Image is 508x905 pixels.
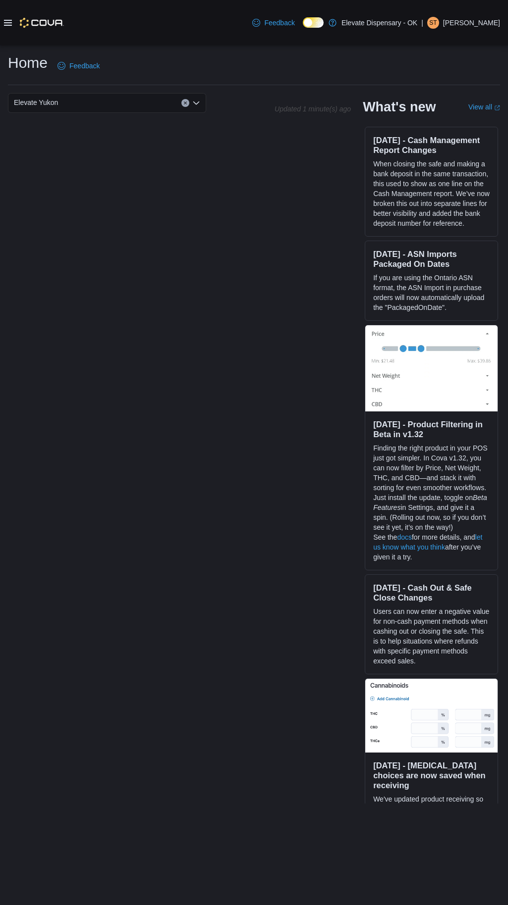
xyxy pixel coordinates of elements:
span: Feedback [264,18,294,28]
h2: What's new [363,99,436,115]
span: Feedback [69,61,100,71]
input: Dark Mode [303,17,324,28]
p: We've updated product receiving so your [MEDICAL_DATA] choices (like THCa or CBG) stay visible fo... [373,794,490,854]
h3: [DATE] - ASN Imports Packaged On Dates [373,249,490,269]
p: When closing the safe and making a bank deposit in the same transaction, this used to show as one... [373,159,490,228]
button: Clear input [181,99,189,107]
h3: [DATE] - Cash Out & Safe Close Changes [373,583,490,603]
a: Feedback [248,13,298,33]
svg: External link [494,105,500,111]
h3: [DATE] - Product Filtering in Beta in v1.32 [373,419,490,439]
h3: [DATE] - Cash Management Report Changes [373,135,490,155]
span: ST [429,17,437,29]
button: Open list of options [192,99,200,107]
a: Feedback [54,56,104,76]
p: | [421,17,423,29]
p: Updated 1 minute(s) ago [275,105,351,113]
p: Finding the right product in your POS just got simpler. In Cova v1.32, you can now filter by Pric... [373,443,490,532]
h3: [DATE] - [MEDICAL_DATA] choices are now saved when receiving [373,760,490,790]
span: Elevate Yukon [14,97,58,108]
a: docs [397,533,412,541]
p: Elevate Dispensary - OK [341,17,417,29]
p: See the for more details, and after you’ve given it a try. [373,532,490,562]
a: View allExternal link [468,103,500,111]
a: let us know what you think [373,533,482,551]
em: Beta Features [373,494,487,511]
h1: Home [8,53,48,73]
div: Stephanni Taylor [427,17,439,29]
p: [PERSON_NAME] [443,17,500,29]
img: Cova [20,18,64,28]
p: Users can now enter a negative value for non-cash payment methods when cashing out or closing the... [373,606,490,666]
p: If you are using the Ontario ASN format, the ASN Import in purchase orders will now automatically... [373,273,490,312]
